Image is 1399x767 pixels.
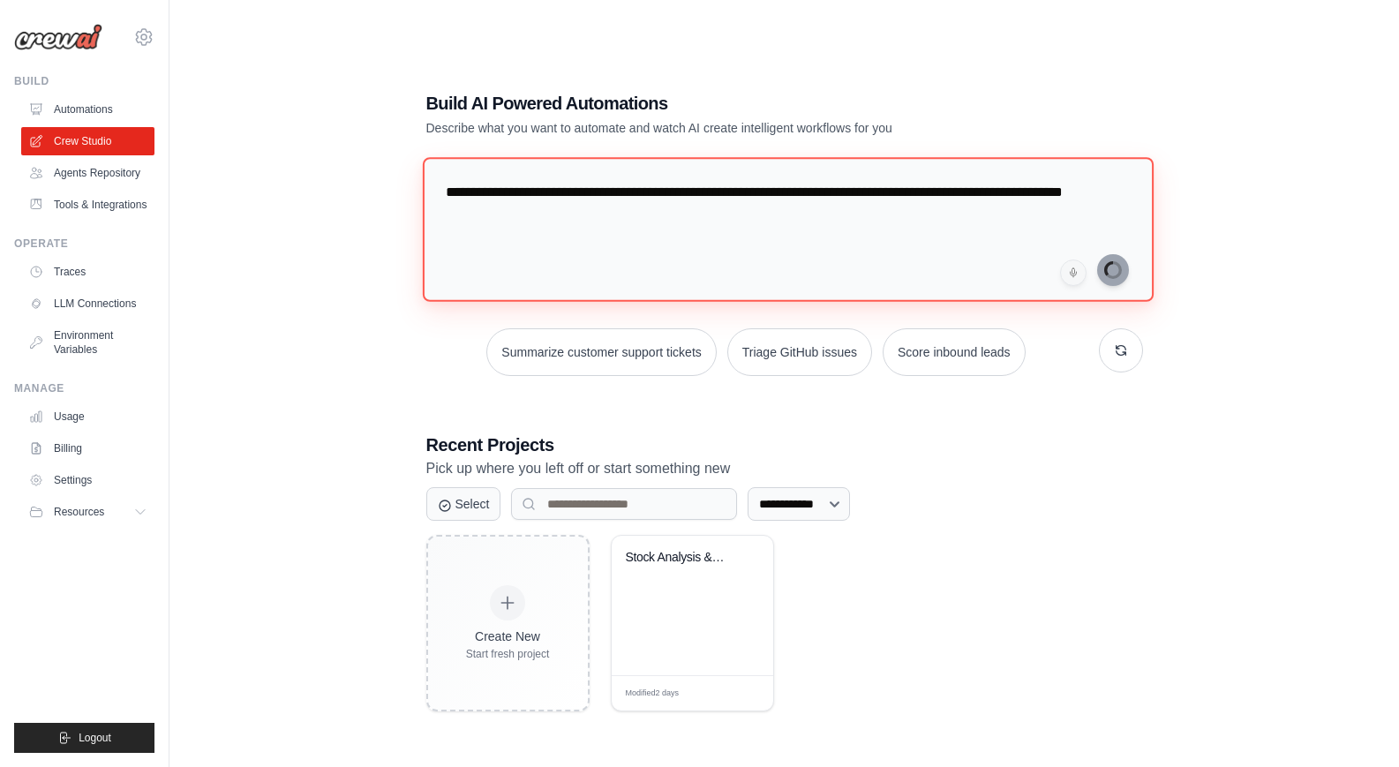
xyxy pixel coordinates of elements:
[79,731,111,745] span: Logout
[21,290,154,318] a: LLM Connections
[21,258,154,286] a: Traces
[14,381,154,395] div: Manage
[1099,328,1143,372] button: Get new suggestions
[21,466,154,494] a: Settings
[626,688,680,700] span: Modified 2 days
[426,487,501,521] button: Select
[727,328,872,376] button: Triage GitHub issues
[21,498,154,526] button: Resources
[466,647,550,661] div: Start fresh project
[54,505,104,519] span: Resources
[21,95,154,124] a: Automations
[426,91,1019,116] h1: Build AI Powered Automations
[21,191,154,219] a: Tools & Integrations
[731,687,746,700] span: Edit
[21,321,154,364] a: Environment Variables
[14,723,154,753] button: Logout
[426,432,1143,457] h3: Recent Projects
[883,328,1026,376] button: Score inbound leads
[14,24,102,50] img: Logo
[626,550,733,566] div: Stock Analysis & Trading Advisor
[21,402,154,431] a: Usage
[21,127,154,155] a: Crew Studio
[466,628,550,645] div: Create New
[21,434,154,462] a: Billing
[426,119,1019,137] p: Describe what you want to automate and watch AI create intelligent workflows for you
[14,237,154,251] div: Operate
[426,457,1143,480] p: Pick up where you left off or start something new
[1060,259,1087,286] button: Click to speak your automation idea
[486,328,716,376] button: Summarize customer support tickets
[14,74,154,88] div: Build
[21,159,154,187] a: Agents Repository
